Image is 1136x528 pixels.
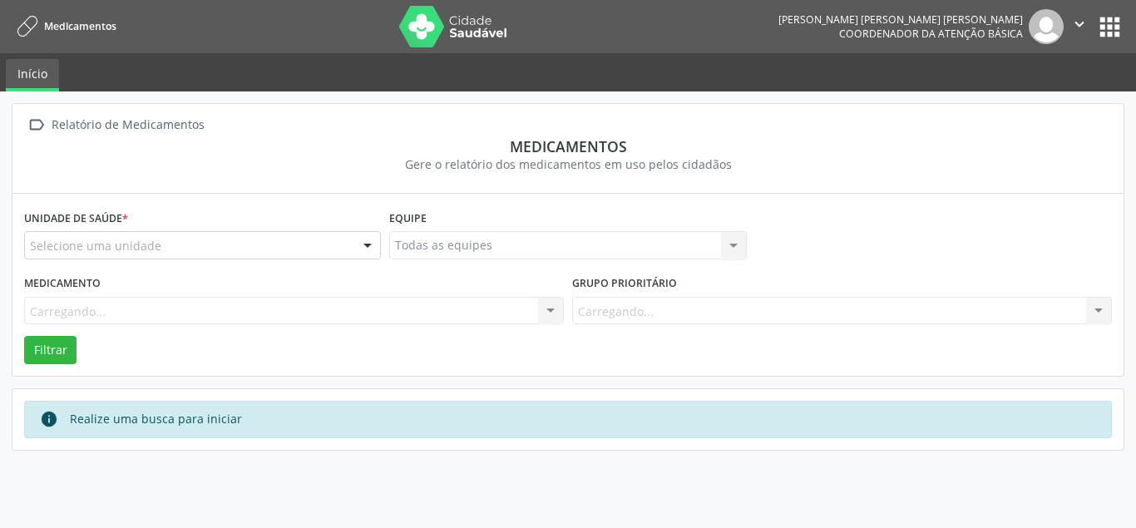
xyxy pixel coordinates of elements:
span: Selecione uma unidade [30,237,161,254]
button: apps [1095,12,1124,42]
i: info [40,410,58,428]
span: Coordenador da Atenção Básica [839,27,1023,41]
div: Gere o relatório dos medicamentos em uso pelos cidadãos [24,155,1112,173]
button:  [1064,9,1095,44]
a:  Relatório de Medicamentos [24,113,207,137]
i:  [24,113,48,137]
div: Medicamentos [24,137,1112,155]
div: [PERSON_NAME] [PERSON_NAME] [PERSON_NAME] [778,12,1023,27]
button: Filtrar [24,336,77,364]
img: img [1029,9,1064,44]
label: Grupo prioritário [572,271,677,297]
span: Medicamentos [44,19,116,33]
label: Equipe [389,205,427,231]
div: Relatório de Medicamentos [48,113,207,137]
a: Início [6,59,59,91]
a: Medicamentos [12,12,116,40]
label: Unidade de saúde [24,205,128,231]
div: Realize uma busca para iniciar [70,410,242,428]
i:  [1070,15,1089,33]
label: Medicamento [24,271,101,297]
